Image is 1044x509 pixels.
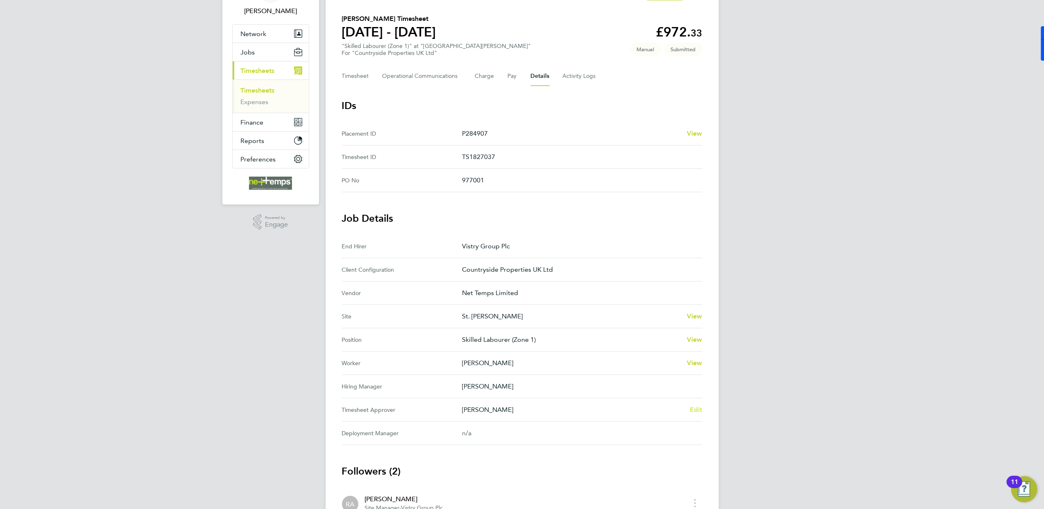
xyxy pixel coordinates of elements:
[233,80,309,113] div: Timesheets
[342,335,462,345] div: Position
[342,14,436,24] h2: [PERSON_NAME] Timesheet
[690,406,702,414] span: Edit
[241,86,275,94] a: Timesheets
[233,43,309,61] button: Jobs
[342,24,436,40] h1: [DATE] - [DATE]
[342,129,462,139] div: Placement ID
[664,43,702,56] span: This timesheet is Submitted.
[342,265,462,275] div: Client Configuration
[563,66,597,86] button: Activity Logs
[342,428,462,438] div: Deployment Manager
[233,113,309,131] button: Finance
[687,311,702,321] a: View
[462,311,680,321] p: St. [PERSON_NAME]
[233,61,309,80] button: Timesheets
[253,214,288,230] a: Powered byEngage
[342,465,702,478] h3: Followers (2)
[508,66,518,86] button: Pay
[687,129,702,139] a: View
[342,99,702,112] h3: IDs
[233,25,309,43] button: Network
[687,335,702,345] a: View
[241,155,276,163] span: Preferences
[462,405,683,415] p: [PERSON_NAME]
[342,66,369,86] button: Timesheet
[462,358,680,368] p: [PERSON_NAME]
[656,24,702,40] app-decimal: £972.
[346,500,354,509] span: RA
[342,50,531,57] div: For "Countryside Properties UK Ltd"
[462,382,696,391] p: [PERSON_NAME]
[241,137,265,145] span: Reports
[462,428,689,438] div: n/a
[342,358,462,368] div: Worker
[249,177,292,190] img: net-temps-logo-retina.png
[462,152,696,162] p: TS1827037
[462,129,680,139] p: P284907
[1011,476,1037,502] button: Open Resource Center, 11 new notifications
[265,221,288,228] span: Engage
[690,405,702,415] a: Edit
[531,66,550,86] button: Details
[687,130,702,137] span: View
[462,175,696,185] p: 977001
[232,177,309,190] a: Go to home page
[342,241,462,251] div: End Hirer
[342,43,531,57] div: "Skilled Labourer (Zone 1)" at "[GEOGRAPHIC_DATA][PERSON_NAME]"
[687,312,702,320] span: View
[241,118,264,126] span: Finance
[475,66,495,86] button: Charge
[241,48,255,56] span: Jobs
[691,27,702,39] span: 33
[687,359,702,367] span: View
[342,152,462,162] div: Timesheet ID
[241,67,275,75] span: Timesheets
[342,212,702,225] h3: Job Details
[232,6,309,16] span: Lauren Ashmore
[687,336,702,343] span: View
[241,98,269,106] a: Expenses
[383,66,462,86] button: Operational Communications
[342,311,462,321] div: Site
[630,43,661,56] span: This timesheet was manually created.
[1011,482,1018,493] div: 11
[342,288,462,298] div: Vendor
[365,494,443,504] div: [PERSON_NAME]
[342,175,462,185] div: PO No
[342,405,462,415] div: Timesheet Approver
[462,335,680,345] p: Skilled Labourer (Zone 1)
[265,214,288,221] span: Powered by
[233,132,309,150] button: Reports
[462,288,696,298] p: Net Temps Limited
[241,30,267,38] span: Network
[342,382,462,391] div: Hiring Manager
[462,265,696,275] p: Countryside Properties UK Ltd
[687,358,702,368] a: View
[233,150,309,168] button: Preferences
[462,241,696,251] p: Vistry Group Plc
